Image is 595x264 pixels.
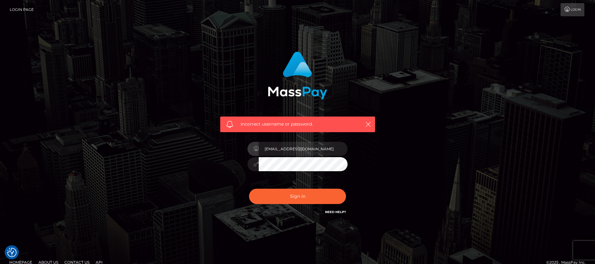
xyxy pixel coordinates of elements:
[325,210,346,214] a: Need Help?
[259,142,348,156] input: Username...
[7,248,17,257] button: Consent Preferences
[7,248,17,257] img: Revisit consent button
[10,3,34,16] a: Login Page
[241,121,355,127] span: Incorrect username or password.
[268,52,327,99] img: MassPay Login
[561,3,584,16] a: Login
[249,189,346,204] button: Sign in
